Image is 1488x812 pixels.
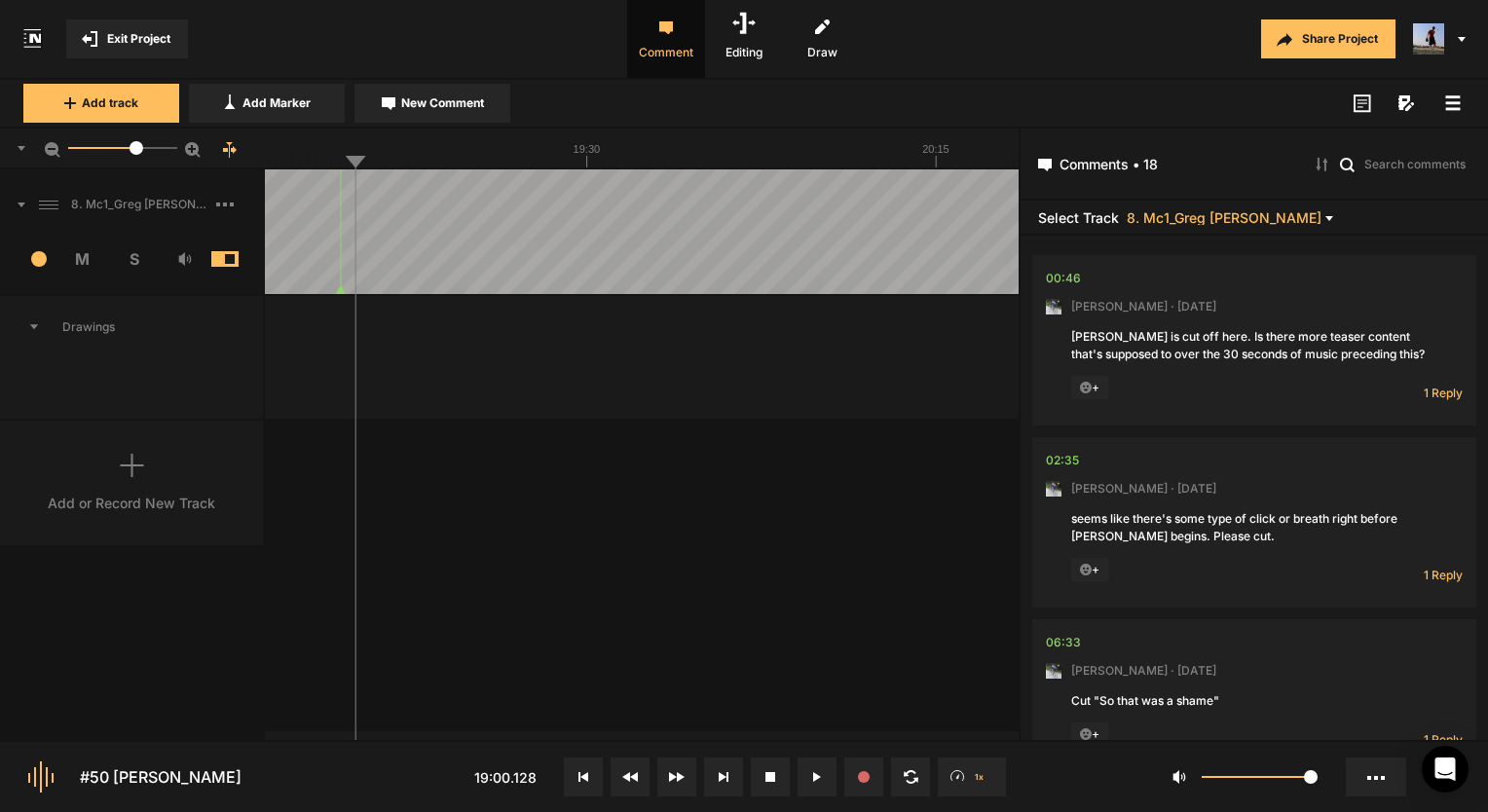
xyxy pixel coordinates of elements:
span: Add track [82,94,138,112]
img: ACg8ocJ5zrP0c3SJl5dKscm-Goe6koz8A9fWD7dpguHuX8DX5VIxymM=s96-c [1413,23,1444,55]
span: [PERSON_NAME] · [DATE] [1071,480,1216,498]
span: M [57,247,109,271]
text: 20:15 [922,143,949,155]
header: Select Track [1021,201,1488,236]
div: Cut "So that was a shame" [1071,692,1437,710]
span: + [1071,722,1108,746]
div: [PERSON_NAME] is cut off here. Is there more teaser content that's supposed to over the 30 second... [1071,328,1437,363]
button: 1x [938,757,1006,796]
div: seems like there's some type of click or breath right before [PERSON_NAME] begins. Please cut. [1071,510,1437,545]
div: 00:46.585 [1046,269,1081,288]
div: Open Intercom Messenger [1422,746,1469,793]
button: Add track [23,84,179,123]
span: + [1071,558,1108,581]
span: 8. Mc1_Greg [PERSON_NAME] [1127,210,1321,225]
button: New Comment [354,84,510,123]
img: ACg8ocLxXzHjWyafR7sVkIfmxRufCxqaSAR27SDjuE-ggbMy1qqdgD8=s96-c [1046,299,1061,314]
span: 1 Reply [1424,567,1463,583]
div: #50 [PERSON_NAME] [80,765,242,789]
span: [PERSON_NAME] · [DATE] [1071,298,1216,315]
button: Add Marker [189,84,345,123]
span: + [1071,376,1108,399]
button: Exit Project [66,19,188,58]
span: 8. Mc1_Greg [PERSON_NAME] [63,196,216,213]
div: 02:35.406 [1046,451,1079,470]
span: 1 Reply [1424,385,1463,401]
span: 1 Reply [1424,731,1463,748]
text: 19:30 [574,143,601,155]
header: Comments • 18 [1021,129,1488,201]
span: S [108,247,160,271]
div: Add or Record New Track [48,493,215,513]
div: 06:33.687 [1046,633,1081,652]
input: Search comments [1362,154,1470,173]
span: Add Marker [242,94,311,112]
span: New Comment [401,94,484,112]
span: 19:00.128 [474,769,537,786]
span: [PERSON_NAME] · [DATE] [1071,662,1216,680]
img: ACg8ocLxXzHjWyafR7sVkIfmxRufCxqaSAR27SDjuE-ggbMy1qqdgD8=s96-c [1046,481,1061,497]
span: Exit Project [107,30,170,48]
img: ACg8ocLxXzHjWyafR7sVkIfmxRufCxqaSAR27SDjuE-ggbMy1qqdgD8=s96-c [1046,663,1061,679]
button: Share Project [1261,19,1395,58]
